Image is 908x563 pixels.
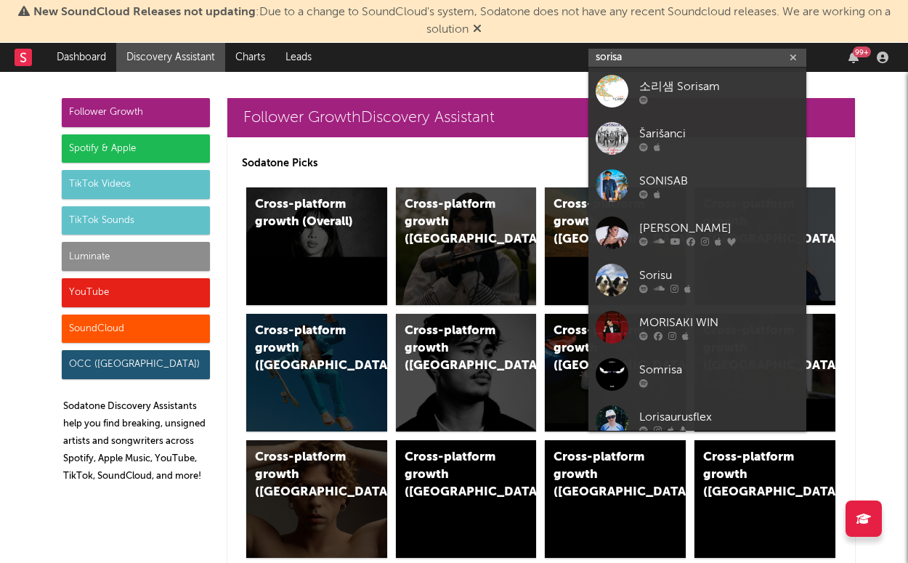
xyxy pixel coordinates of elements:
[246,187,387,305] a: Cross-platform growth (Overall)
[588,162,806,209] a: SONISAB
[545,440,686,558] a: Cross-platform growth ([GEOGRAPHIC_DATA])
[405,449,503,501] div: Cross-platform growth ([GEOGRAPHIC_DATA])
[588,398,806,445] a: Lorisaurusflex
[639,361,799,378] div: Somrisa
[639,267,799,284] div: Sorisu
[227,98,855,137] a: Follower GrowthDiscovery Assistant
[639,219,799,237] div: [PERSON_NAME]
[33,7,891,36] span: : Due to a change to SoundCloud's system, Sodatone does not have any recent Soundcloud releases. ...
[275,43,322,72] a: Leads
[703,449,802,501] div: Cross-platform growth ([GEOGRAPHIC_DATA])
[554,323,652,375] div: Cross-platform growth ([GEOGRAPHIC_DATA]/GSA)
[588,115,806,162] a: Šarišanci
[545,187,686,305] a: Cross-platform growth ([GEOGRAPHIC_DATA])
[225,43,275,72] a: Charts
[62,315,210,344] div: SoundCloud
[396,187,537,305] a: Cross-platform growth ([GEOGRAPHIC_DATA])
[639,408,799,426] div: Lorisaurusflex
[242,155,840,172] p: Sodatone Picks
[639,172,799,190] div: SONISAB
[639,78,799,95] div: 소리샘 Sorisam
[639,125,799,142] div: Šarišanci
[255,323,354,375] div: Cross-platform growth ([GEOGRAPHIC_DATA])
[848,52,859,63] button: 99+
[62,170,210,199] div: TikTok Videos
[694,440,835,558] a: Cross-platform growth ([GEOGRAPHIC_DATA])
[473,24,482,36] span: Dismiss
[255,196,354,231] div: Cross-platform growth (Overall)
[853,46,871,57] div: 99 +
[62,206,210,235] div: TikTok Sounds
[588,256,806,304] a: Sorisu
[396,440,537,558] a: Cross-platform growth ([GEOGRAPHIC_DATA])
[33,7,256,18] span: New SoundCloud Releases not updating
[588,304,806,351] a: MORISAKI WIN
[588,351,806,398] a: Somrisa
[116,43,225,72] a: Discovery Assistant
[46,43,116,72] a: Dashboard
[554,449,652,501] div: Cross-platform growth ([GEOGRAPHIC_DATA])
[62,350,210,379] div: OCC ([GEOGRAPHIC_DATA])
[588,49,806,67] input: Search for artists
[255,449,354,501] div: Cross-platform growth ([GEOGRAPHIC_DATA])
[62,278,210,307] div: YouTube
[246,314,387,432] a: Cross-platform growth ([GEOGRAPHIC_DATA])
[588,68,806,115] a: 소리샘 Sorisam
[545,314,686,432] a: Cross-platform growth ([GEOGRAPHIC_DATA]/GSA)
[639,314,799,331] div: MORISAKI WIN
[246,440,387,558] a: Cross-platform growth ([GEOGRAPHIC_DATA])
[63,398,210,485] p: Sodatone Discovery Assistants help you find breaking, unsigned artists and songwriters across Spo...
[588,209,806,256] a: [PERSON_NAME]
[62,242,210,271] div: Luminate
[405,196,503,248] div: Cross-platform growth ([GEOGRAPHIC_DATA])
[396,314,537,432] a: Cross-platform growth ([GEOGRAPHIC_DATA])
[62,134,210,163] div: Spotify & Apple
[62,98,210,127] div: Follower Growth
[405,323,503,375] div: Cross-platform growth ([GEOGRAPHIC_DATA])
[554,196,652,248] div: Cross-platform growth ([GEOGRAPHIC_DATA])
